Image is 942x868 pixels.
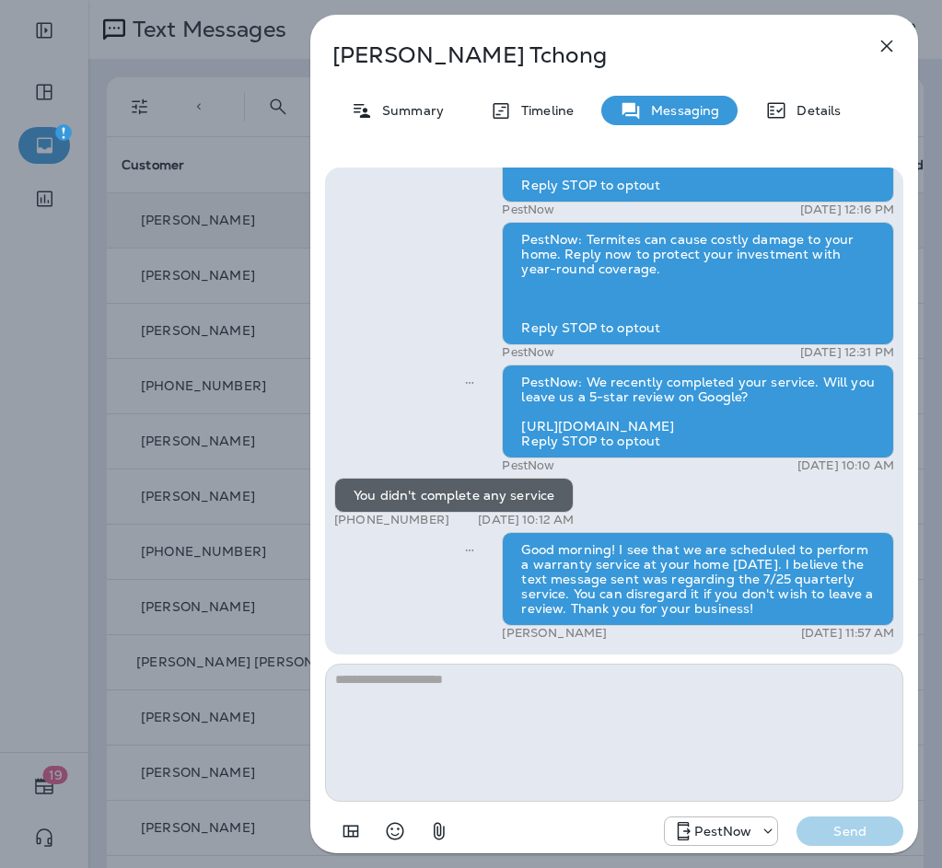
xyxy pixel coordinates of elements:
p: [PHONE_NUMBER] [334,513,449,527]
p: [DATE] 10:10 AM [797,458,894,473]
p: [DATE] 10:12 AM [478,513,574,527]
p: [PERSON_NAME] [502,626,607,641]
p: Timeline [512,103,574,118]
p: PestNow [502,458,554,473]
p: [DATE] 11:57 AM [801,626,894,641]
span: Sent [465,540,474,557]
p: Summary [373,103,444,118]
div: PestNow: We recently completed your service. Will you leave us a 5-star review on Google? [URL][D... [502,365,894,458]
div: You didn't complete any service [334,478,574,513]
p: PestNow [502,203,554,217]
button: Add in a premade template [332,813,369,850]
span: Sent [465,373,474,389]
p: [PERSON_NAME] Tchong [332,42,835,68]
div: Good morning! I see that we are scheduled to perform a warranty service at your home [DATE]. I be... [502,532,894,626]
div: +1 (703) 691-5149 [665,820,777,842]
p: [DATE] 12:16 PM [800,203,894,217]
p: Details [787,103,841,118]
p: [DATE] 12:31 PM [800,345,894,360]
div: PestNow: Termites can cause costly damage to your home. Reply now to protect your investment with... [502,222,894,345]
p: PestNow [694,824,751,839]
p: PestNow [502,345,554,360]
p: Messaging [642,103,719,118]
button: Select an emoji [377,813,413,850]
